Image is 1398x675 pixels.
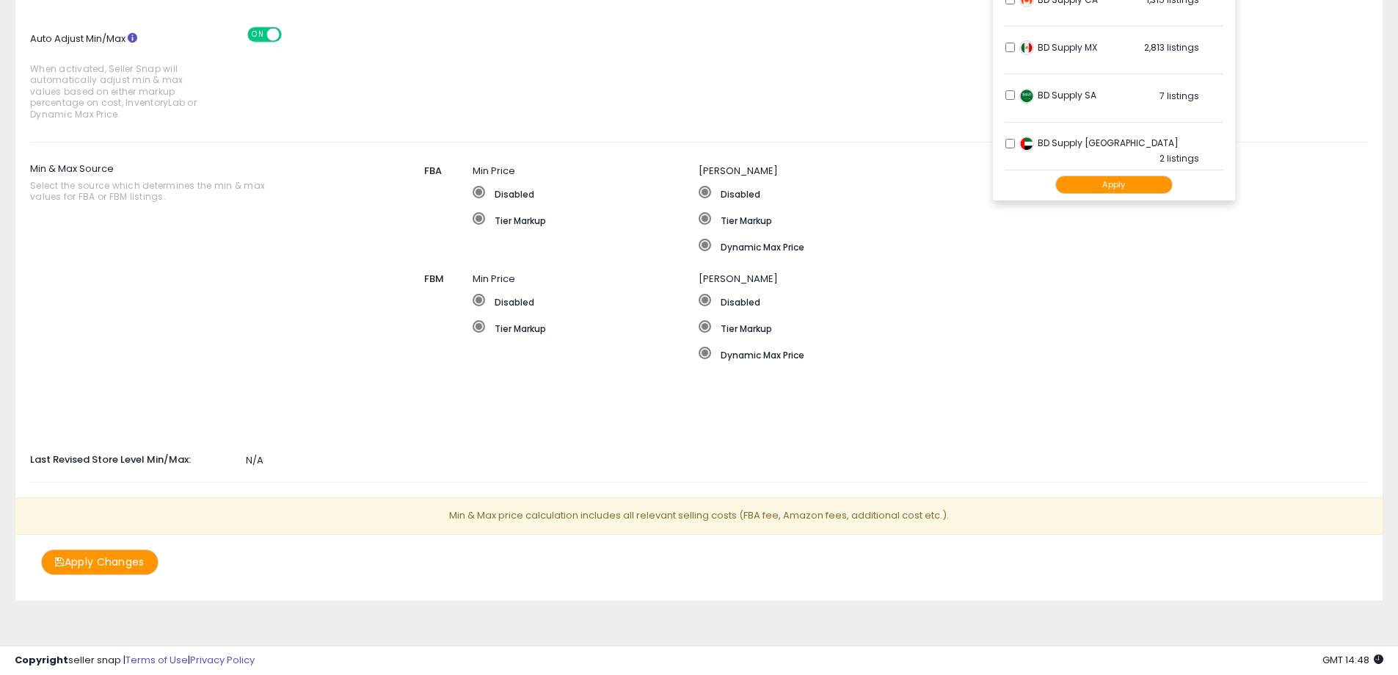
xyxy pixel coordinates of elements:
span: 7 listings [1159,90,1199,102]
label: Tier Markup [473,212,699,227]
button: Apply [1055,176,1173,194]
label: Auto Adjust Min/Max [19,27,246,127]
img: mexico.png [1019,40,1034,55]
img: united_arab_emirates.png [1019,137,1034,151]
label: Tier Markup [699,212,1265,227]
span: FBA [424,164,442,178]
div: seller snap | | [15,654,255,668]
span: Select the source which determines the min & max values for FBA or FBM listings. [30,180,291,203]
label: Min & Max Source [30,157,348,210]
label: Disabled [473,186,699,201]
span: [PERSON_NAME] [699,164,778,178]
label: Disabled [699,294,1152,308]
span: Min Price [473,272,515,286]
label: Tier Markup [699,320,1152,335]
strong: Copyright [15,653,68,667]
p: Min & Max price calculation includes all relevant selling costs (FBA fee, Amazon fees, additional... [15,497,1383,535]
label: Last Revised Store Level Min/Max: [19,448,246,467]
span: When activated, Seller Snap will automatically adjust min & max values based on either markup per... [30,63,204,120]
div: N/A [19,454,1379,468]
button: Apply Changes [41,549,159,575]
label: Tier Markup [473,320,699,335]
span: BD Supply SA [1019,89,1096,101]
label: Dynamic Max Price [699,347,1152,361]
span: OFF [279,28,302,40]
a: Privacy Policy [190,653,255,667]
span: Min Price [473,164,515,178]
label: Dynamic Max Price [699,239,1265,253]
label: Disabled [473,294,699,308]
span: [PERSON_NAME] [699,272,778,286]
img: saudi_arabia.png [1019,89,1034,104]
span: 2,813 listings [1144,41,1199,54]
span: 2025-09-9 14:48 GMT [1322,653,1383,667]
a: Terms of Use [125,653,188,667]
span: FBM [424,272,444,286]
span: ON [249,28,267,40]
span: BD Supply [GEOGRAPHIC_DATA] [1019,137,1179,149]
label: Disabled [699,186,1265,201]
span: BD Supply MX [1019,41,1097,54]
span: 2 listings [1159,152,1199,165]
